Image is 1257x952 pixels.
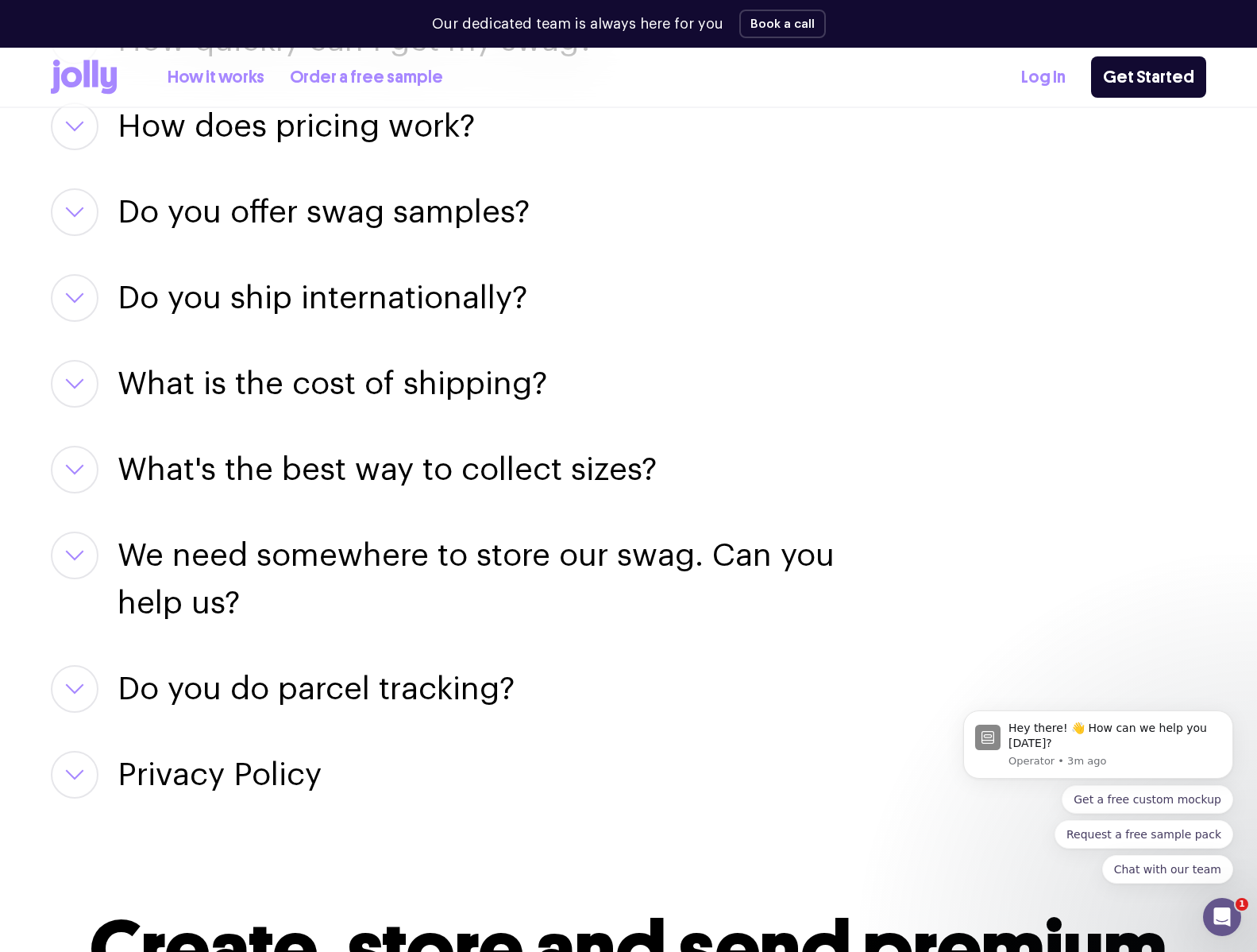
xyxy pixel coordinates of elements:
[290,64,443,91] a: Order a free sample
[118,751,322,799] button: Privacy Policy
[118,274,527,322] button: Do you ship internationally?
[168,64,264,91] a: How it works
[118,665,515,713] button: Do you do parcel tracking?
[1091,56,1206,98] a: Get Started
[1021,64,1066,91] a: Log In
[118,360,547,408] button: What is the cost of shipping?
[939,691,1257,944] iframe: Intercom notifications message
[1236,898,1248,911] span: 1
[118,188,530,236] button: Do you offer swag samples?
[118,532,863,627] button: We need somewhere to store our swag. Can you help us?
[1203,898,1241,936] iframe: Intercom live chat
[118,446,657,493] button: What's the best way to collect sizes?
[118,103,475,150] button: How does pricing work?
[739,10,826,38] button: Book a call
[432,14,723,35] p: Our dedicated team is always here for you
